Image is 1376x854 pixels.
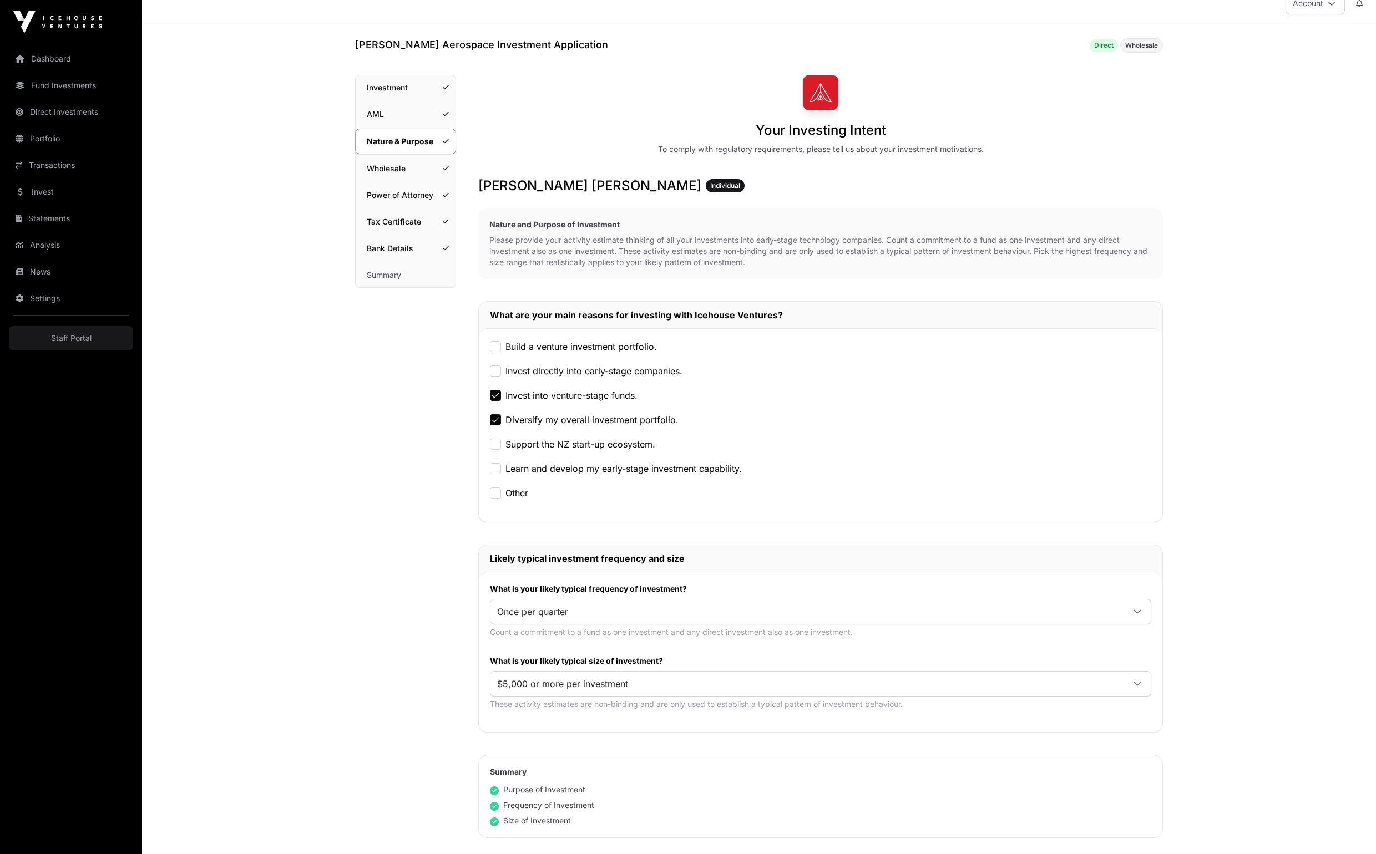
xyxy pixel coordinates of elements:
h2: Summary [490,766,1151,777]
a: Tax Certificate [356,210,456,234]
label: Learn and develop my early-stage investment capability. [505,462,742,475]
h1: [PERSON_NAME] Aerospace Investment Application [355,37,608,53]
span: Wholesale [1125,41,1158,50]
p: Count a commitment to a fund as one investment and any direct investment also as one investment. [490,627,1151,638]
span: Individual [710,181,740,190]
label: Invest into venture-stage funds. [505,389,638,402]
a: Settings [9,286,133,311]
a: Dashboard [9,47,133,71]
p: Please provide your activity estimate thinking of all your investments into early-stage technolog... [489,235,1152,268]
a: Direct Investments [9,100,133,124]
h1: Your Investing Intent [756,121,886,139]
a: Fund Investments [9,73,133,98]
a: Analysis [9,233,133,257]
h2: Nature and Purpose of Investment [489,219,1152,230]
h2: Likely typical investment frequency and size [490,552,1151,565]
a: News [9,260,133,284]
div: Purpose of Investment [490,784,585,795]
a: Summary [356,263,456,287]
p: These activity estimates are non-binding and are only used to establish a typical pattern of inve... [490,699,1151,710]
label: Other [505,486,528,500]
label: What is your likely typical frequency of investment? [490,583,1151,594]
a: Wholesale [356,156,456,181]
a: Statements [9,206,133,231]
a: Nature & Purpose [355,129,456,154]
a: Power of Attorney [356,183,456,207]
a: AML [356,102,456,126]
label: Invest directly into early-stage companies. [505,364,682,378]
label: Support the NZ start-up ecosystem. [505,438,655,451]
a: Invest [9,180,133,204]
span: Direct [1094,41,1114,50]
span: Once per quarter [490,602,1124,622]
label: Build a venture investment portfolio. [505,340,657,353]
div: Size of Investment [490,815,571,826]
a: Portfolio [9,126,133,151]
img: Icehouse Ventures Logo [13,11,102,33]
h2: What are your main reasons for investing with Icehouse Ventures? [490,308,1151,322]
iframe: Chat Widget [1321,801,1376,854]
a: Bank Details [356,236,456,261]
a: Investment [356,75,456,100]
div: To comply with regulatory requirements, please tell us about your investment motivations. [658,144,984,155]
h3: [PERSON_NAME] [PERSON_NAME] [478,177,1163,195]
img: Dawn Aerospace [803,75,838,110]
a: Transactions [9,153,133,177]
label: What is your likely typical size of investment? [490,655,1151,667]
label: Diversify my overall investment portfolio. [505,413,679,426]
div: Frequency of Investment [490,800,594,811]
span: $5,000 or more per investment [490,674,1124,694]
a: Staff Portal [9,326,133,350]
